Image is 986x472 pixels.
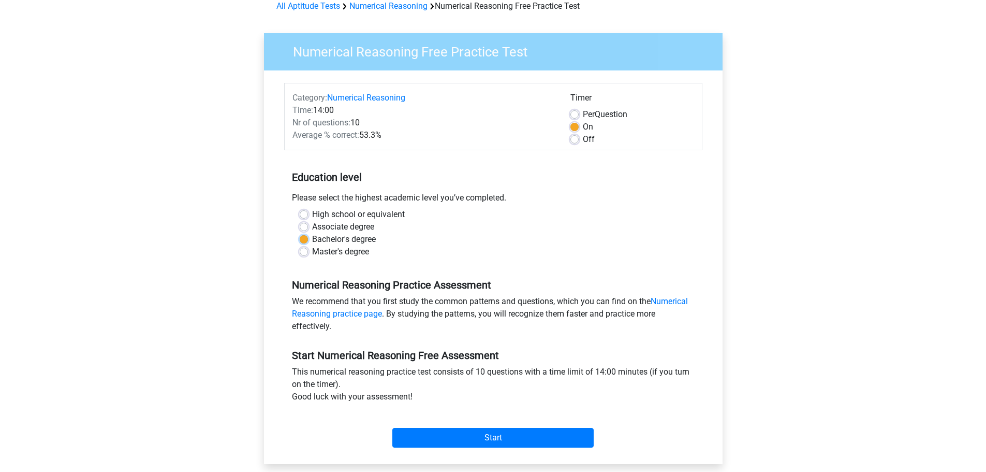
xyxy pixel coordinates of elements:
a: All Aptitude Tests [276,1,340,11]
a: Numerical Reasoning [327,93,405,103]
div: Timer [570,92,694,108]
a: Numerical Reasoning [349,1,428,11]
div: We recommend that you first study the common patterns and questions, which you can find on the . ... [284,295,702,337]
label: Question [583,108,627,121]
label: Associate degree [312,221,374,233]
div: Please select the highest academic level you’ve completed. [284,192,702,208]
div: This numerical reasoning practice test consists of 10 questions with a time limit of 14:00 minute... [284,366,702,407]
h5: Education level [292,167,695,188]
label: On [583,121,593,133]
h3: Numerical Reasoning Free Practice Test [281,40,715,60]
div: 10 [285,117,563,129]
span: Category: [292,93,327,103]
label: Bachelor's degree [312,233,376,246]
label: Off [583,133,595,146]
div: 14:00 [285,104,563,117]
label: High school or equivalent [312,208,405,221]
span: Time: [292,105,313,115]
span: Average % correct: [292,130,359,140]
div: 53.3% [285,129,563,141]
label: Master's degree [312,246,369,258]
span: Nr of questions: [292,118,350,127]
span: Per [583,109,595,119]
h5: Start Numerical Reasoning Free Assessment [292,349,695,362]
h5: Numerical Reasoning Practice Assessment [292,279,695,291]
input: Start [392,428,594,448]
